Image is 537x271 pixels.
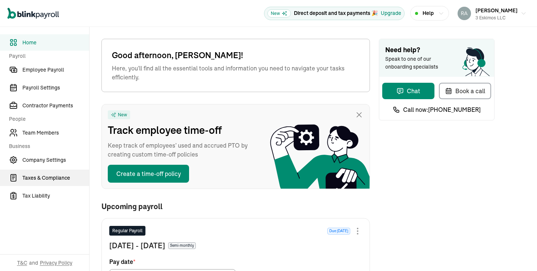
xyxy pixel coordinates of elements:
button: Book a call [439,83,491,99]
button: Help [410,6,449,21]
span: T&C [17,259,27,267]
button: [PERSON_NAME]3 Eskimos LLC [455,4,530,23]
span: [PERSON_NAME] [475,7,518,14]
div: Chat [396,86,420,95]
span: Tax Liability [22,192,89,200]
span: Company Settings [22,156,89,164]
span: Speak to one of our onboarding specialists [385,55,449,71]
span: Semi-monthly [168,242,196,249]
span: Employee Payroll [22,66,89,74]
span: Call now: [PHONE_NUMBER] [403,105,481,114]
button: Upgrade [381,9,401,17]
nav: Global [7,3,59,24]
span: Privacy Policy [40,259,72,267]
span: Regular Payroll [112,227,142,234]
span: Help [423,9,434,17]
span: Business [9,142,85,150]
button: Create a time-off policy [108,165,189,183]
span: Team Members [22,129,89,137]
span: Here, you'll find all the essential tools and information you need to navigate your tasks efficie... [112,64,359,82]
span: Upcoming payroll [101,202,163,211]
span: Home [22,39,89,47]
span: Due [DATE] [327,228,350,234]
span: Pay date [109,257,135,266]
iframe: Chat Widget [500,235,537,271]
span: Payroll [9,52,85,60]
span: People [9,115,85,123]
span: Keep track of employees’ used and accrued PTO by creating custom time-off policies [108,141,257,159]
div: 3 Eskimos LLC [475,15,518,21]
button: Chat [382,83,434,99]
span: Need help? [385,45,488,55]
span: [DATE] - [DATE] [109,240,165,251]
span: Track employee time-off [108,122,257,138]
span: Contractor Payments [22,102,89,110]
span: Payroll Settings [22,84,89,92]
span: New [118,112,127,118]
span: New [267,9,291,18]
span: Taxes & Compliance [22,174,89,182]
p: Direct deposit and tax payments 🎉 [294,9,378,17]
div: Book a call [445,86,485,95]
span: Good afternoon, [PERSON_NAME]! [112,49,359,62]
